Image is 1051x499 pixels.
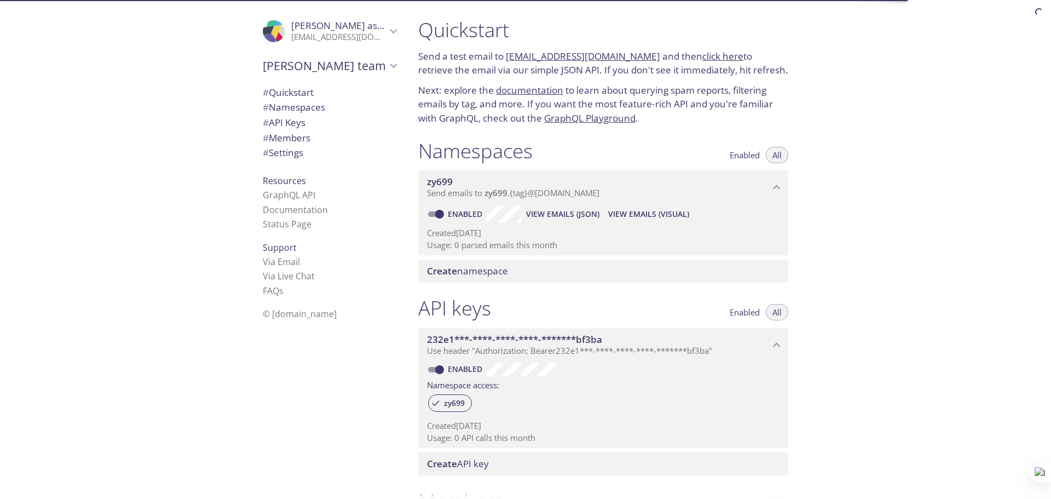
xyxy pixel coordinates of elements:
[254,51,405,80] div: Mahajan's team
[418,170,788,204] div: zy699 namespace
[427,227,779,239] p: Created [DATE]
[608,208,689,221] span: View Emails (Visual)
[418,296,491,320] h1: API keys
[254,115,405,130] div: API Keys
[427,457,489,470] span: API key
[702,50,743,62] a: click here
[446,209,487,219] a: Enabled
[263,131,269,144] span: #
[526,208,599,221] span: View Emails (JSON)
[263,256,300,268] a: Via Email
[263,285,284,297] a: FAQ
[263,131,310,144] span: Members
[427,265,508,277] span: namespace
[506,50,660,62] a: [EMAIL_ADDRESS][DOMAIN_NAME]
[437,398,471,408] span: zy699
[522,205,604,223] button: View Emails (JSON)
[418,139,533,163] h1: Namespaces
[263,175,306,187] span: Resources
[418,452,788,475] div: Create API Key
[766,147,788,163] button: All
[427,187,599,198] span: Send emails to . {tag} @[DOMAIN_NAME]
[496,84,563,96] a: documentation
[263,101,325,113] span: Namespaces
[263,116,305,129] span: API Keys
[446,364,487,374] a: Enabled
[418,260,788,283] div: Create namespace
[263,308,337,320] span: © [DOMAIN_NAME]
[263,146,303,159] span: Settings
[723,304,766,320] button: Enabled
[263,146,269,159] span: #
[254,85,405,100] div: Quickstart
[766,304,788,320] button: All
[263,58,386,73] span: [PERSON_NAME] team
[291,19,394,32] span: [PERSON_NAME] ashok
[427,432,779,444] p: Usage: 0 API calls this month
[263,204,328,216] a: Documentation
[254,100,405,115] div: Namespaces
[263,189,315,201] a: GraphQL API
[263,86,269,99] span: #
[418,18,788,42] h1: Quickstart
[291,32,386,43] p: [EMAIL_ADDRESS][DOMAIN_NAME]
[263,101,269,113] span: #
[544,112,636,124] a: GraphQL Playground
[279,285,284,297] span: s
[254,145,405,160] div: Team Settings
[427,265,457,277] span: Create
[263,86,314,99] span: Quickstart
[427,175,453,188] span: zy699
[428,394,472,412] div: zy699
[254,13,405,49] div: Mahajan ashok
[263,270,315,282] a: Via Live Chat
[254,130,405,146] div: Members
[427,239,779,251] p: Usage: 0 parsed emails this month
[263,242,297,254] span: Support
[263,218,311,230] a: Status Page
[604,205,694,223] button: View Emails (Visual)
[723,147,766,163] button: Enabled
[263,116,269,129] span: #
[484,187,507,198] span: zy699
[418,83,788,125] p: Next: explore the to learn about querying spam reports, filtering emails by tag, and more. If you...
[427,376,499,392] label: Namespace access:
[427,457,457,470] span: Create
[427,420,779,432] p: Created [DATE]
[418,49,788,77] p: Send a test email to and then to retrieve the email via our simple JSON API. If you don't see it ...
